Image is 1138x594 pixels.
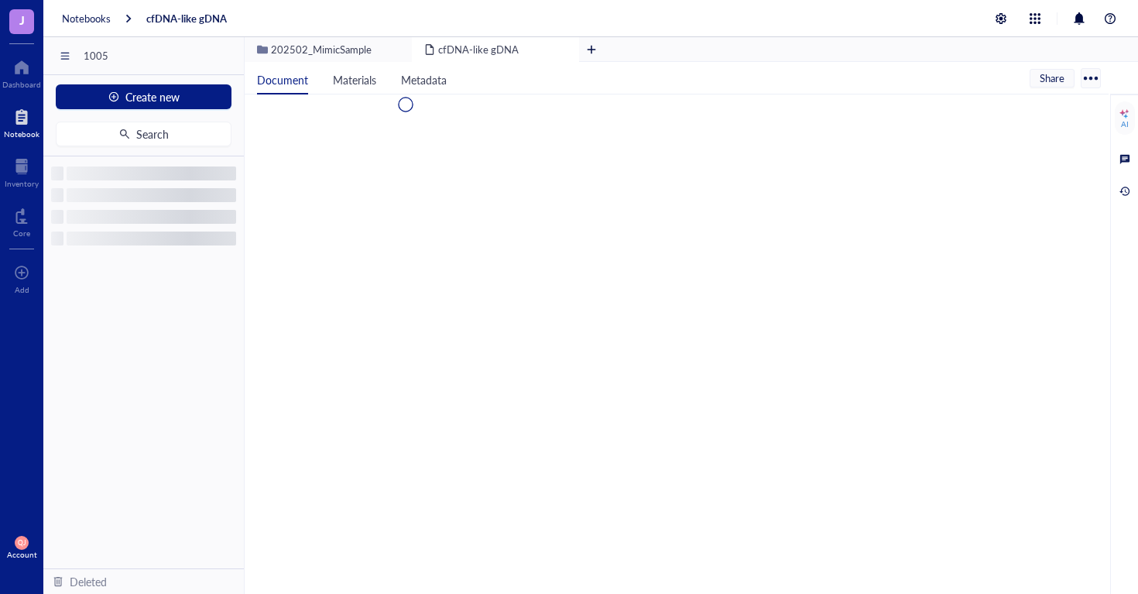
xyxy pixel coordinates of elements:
[70,573,107,590] div: Deleted
[2,55,41,89] a: Dashboard
[257,72,308,88] span: Document
[136,128,169,140] span: Search
[19,10,25,29] span: J
[1121,119,1129,129] div: AI
[5,179,39,188] div: Inventory
[125,91,180,103] span: Create new
[56,84,231,109] button: Create new
[56,122,231,146] button: Search
[18,539,26,547] span: QJ
[2,80,41,89] div: Dashboard
[146,12,227,26] a: cfDNA-like gDNA
[4,129,39,139] div: Notebook
[15,285,29,294] div: Add
[1030,69,1075,88] button: Share
[84,49,237,63] span: 1005
[13,204,30,238] a: Core
[7,550,37,559] div: Account
[1040,71,1064,85] span: Share
[5,154,39,188] a: Inventory
[4,105,39,139] a: Notebook
[13,228,30,238] div: Core
[333,72,376,88] span: Materials
[401,72,447,88] span: Metadata
[62,12,111,26] a: Notebooks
